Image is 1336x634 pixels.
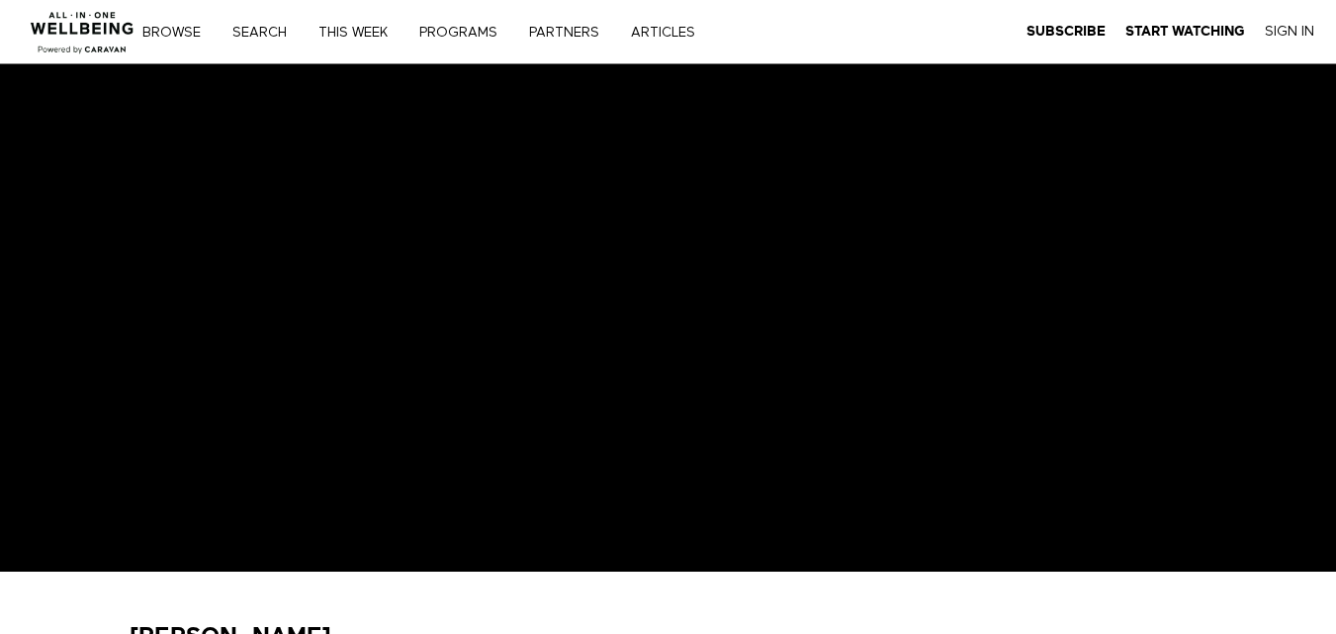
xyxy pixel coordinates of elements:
a: Search [225,26,308,40]
a: Sign In [1265,23,1314,41]
a: ARTICLES [624,26,716,40]
a: Start Watching [1125,23,1245,41]
a: PARTNERS [522,26,620,40]
a: Subscribe [1026,23,1106,41]
strong: Subscribe [1026,24,1106,39]
strong: Start Watching [1125,24,1245,39]
a: Browse [135,26,222,40]
a: THIS WEEK [312,26,408,40]
a: PROGRAMS [412,26,518,40]
nav: Primary [156,22,736,42]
